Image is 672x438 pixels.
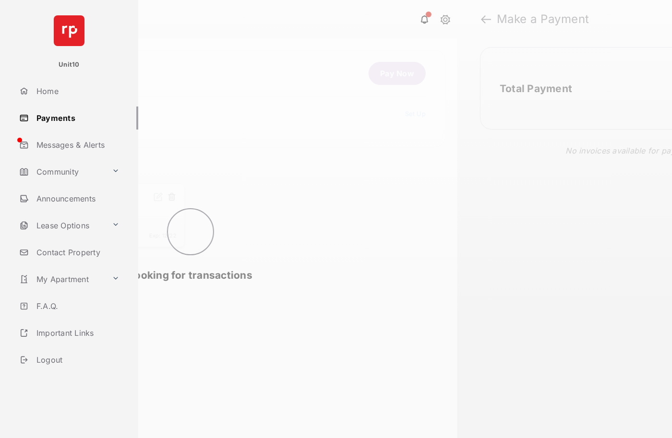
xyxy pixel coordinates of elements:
[15,268,108,291] a: My Apartment
[15,214,108,237] a: Lease Options
[500,83,572,95] h2: Total Payment
[15,321,123,344] a: Important Links
[15,241,138,264] a: Contact Property
[15,187,138,210] a: Announcements
[15,295,138,318] a: F.A.Q.
[59,60,80,70] p: Unit10
[15,80,138,103] a: Home
[15,160,108,183] a: Community
[54,15,84,46] img: svg+xml;base64,PHN2ZyB4bWxucz0iaHR0cDovL3d3dy53My5vcmcvMjAwMC9zdmciIHdpZHRoPSI2NCIgaGVpZ2h0PSI2NC...
[15,348,138,371] a: Logout
[497,13,589,25] strong: Make a Payment
[15,133,138,156] a: Messages & Alerts
[15,107,138,130] a: Payments
[129,269,252,281] span: Looking for transactions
